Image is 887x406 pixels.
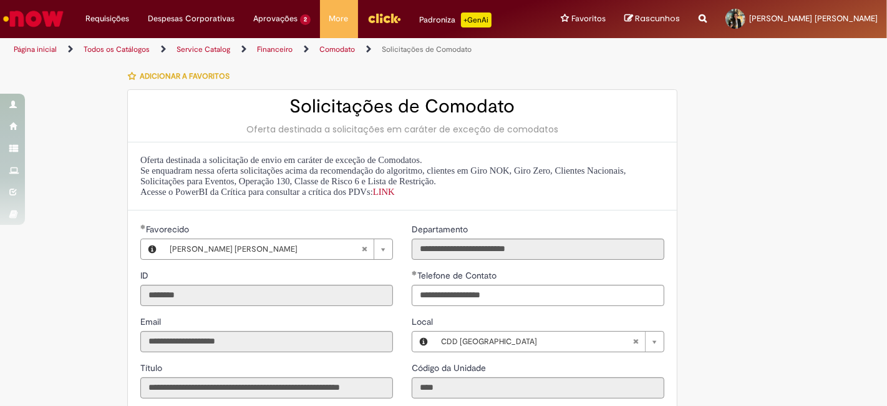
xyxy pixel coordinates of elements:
span: Necessários - Favorecido [146,224,191,235]
a: [PERSON_NAME] [PERSON_NAME]Limpar campo Favorecido [163,239,392,259]
span: Somente leitura - ID [140,270,151,281]
a: Rascunhos [624,13,680,25]
span: Telefone de Contato [417,270,499,281]
label: Somente leitura - ID [140,269,151,282]
span: Local [412,316,435,327]
abbr: Limpar campo Favorecido [355,239,374,259]
span: Rascunhos [635,12,680,24]
span: Somente leitura - Código da Unidade [412,362,488,374]
input: Email [140,331,393,352]
input: Departamento [412,239,664,260]
a: Financeiro [257,44,293,54]
span: Obrigatório Preenchido [140,224,146,229]
input: ID [140,285,393,306]
a: Service Catalog [177,44,230,54]
h2: Solicitações de Comodato [140,96,664,117]
label: Somente leitura - Departamento [412,223,470,235]
span: Despesas Corporativas [148,12,235,25]
a: Todos os Catálogos [84,44,150,54]
span: Aprovações [253,12,298,25]
abbr: Limpar campo Local [626,332,645,352]
span: Somente leitura - Título [140,362,165,374]
a: CDD [GEOGRAPHIC_DATA]Limpar campo Local [435,332,664,352]
a: Solicitações de Comodato [382,44,472,54]
span: Obrigatório Preenchido [412,270,417,275]
span: More [329,12,349,25]
span: CDD [GEOGRAPHIC_DATA] [441,332,633,352]
input: Título [140,377,393,399]
a: Página inicial [14,44,57,54]
input: Telefone de Contato [412,285,664,306]
img: ServiceNow [1,6,65,31]
span: Favoritos [571,12,606,25]
span: [PERSON_NAME] [PERSON_NAME] [749,13,878,24]
span: Oferta destinada a solicitação de envio em caráter de exceção de Comodatos. Se enquadram nessa of... [140,155,626,197]
p: +GenAi [461,12,492,27]
a: Comodato [319,44,355,54]
label: Somente leitura - Código da Unidade [412,362,488,374]
span: [PERSON_NAME] [PERSON_NAME] [170,239,361,259]
ul: Trilhas de página [9,38,582,61]
button: Local, Visualizar este registro CDD Curitiba [412,332,435,352]
div: Oferta destinada a solicitações em caráter de exceção de comodatos [140,123,664,136]
img: click_logo_yellow_360x200.png [367,9,401,27]
button: Favorecido, Visualizar este registro Marcella Caroline Duarte Sposito Vacario [141,239,163,259]
label: Somente leitura - Email [140,315,163,328]
div: Padroniza [420,12,492,27]
button: Adicionar a Favoritos [127,63,236,89]
span: Requisições [85,12,129,25]
span: Adicionar a Favoritos [140,71,230,81]
a: LINK [373,187,395,197]
span: 2 [300,14,311,25]
input: Código da Unidade [412,377,664,399]
label: Somente leitura - Título [140,362,165,374]
span: Somente leitura - Email [140,316,163,327]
